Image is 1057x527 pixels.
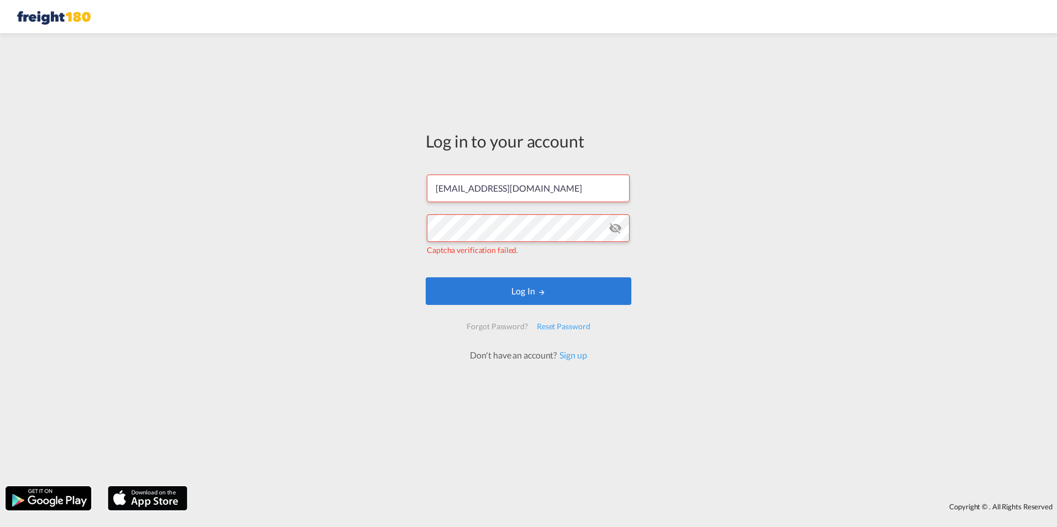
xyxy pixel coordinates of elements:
[426,277,631,305] button: LOGIN
[427,175,630,202] input: Enter email/phone number
[532,317,595,336] div: Reset Password
[609,222,622,235] md-icon: icon-eye-off
[426,129,631,152] div: Log in to your account
[462,317,532,336] div: Forgot Password?
[427,245,518,255] span: Captcha verification failed.
[458,349,599,361] div: Don't have an account?
[107,485,189,512] img: apple.png
[557,350,587,360] a: Sign up
[4,485,92,512] img: google.png
[17,4,91,29] img: 249268c09df411ef8859afcc023c0dd9.png
[193,497,1057,516] div: Copyright © . All Rights Reserved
